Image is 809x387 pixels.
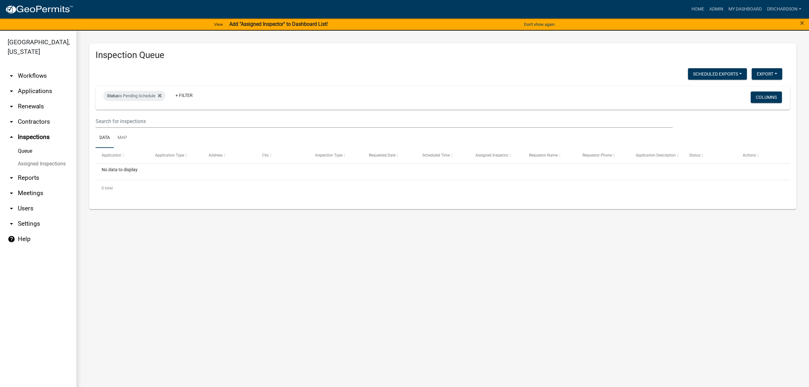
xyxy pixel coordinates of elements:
[800,19,804,27] button: Close
[726,3,764,15] a: My Dashboard
[742,153,755,157] span: Actions
[96,148,149,163] datatable-header-cell: Application
[96,164,790,180] div: No data to display
[315,153,342,157] span: Inspection Type
[8,205,15,212] i: arrow_drop_down
[469,148,523,163] datatable-header-cell: Assigned Inspector
[96,50,790,61] h3: Inspection Queue
[107,93,119,98] span: Status
[262,153,268,157] span: City
[636,153,676,157] span: Application Description
[689,3,707,15] a: Home
[8,133,15,141] i: arrow_drop_up
[211,19,226,30] a: View
[8,235,15,243] i: help
[8,189,15,197] i: arrow_drop_down
[155,153,184,157] span: Application Type
[8,220,15,228] i: arrow_drop_down
[476,153,508,157] span: Assigned Inspector
[529,153,558,157] span: Requestor Name
[103,91,165,101] div: is Pending Schedule
[202,148,256,163] datatable-header-cell: Address
[149,148,203,163] datatable-header-cell: Application Type
[8,87,15,95] i: arrow_drop_down
[8,174,15,182] i: arrow_drop_down
[800,18,804,27] span: ×
[521,19,557,30] button: Don't show again
[114,128,131,148] a: Map
[582,153,612,157] span: Requestor Phone
[422,153,449,157] span: Scheduled Time
[707,3,726,15] a: Admin
[751,91,782,103] button: Columns
[8,72,15,80] i: arrow_drop_down
[689,153,700,157] span: Status
[683,148,737,163] datatable-header-cell: Status
[96,115,673,128] input: Search for inspections
[170,90,198,101] a: + Filter
[369,153,396,157] span: Requested Date
[362,148,416,163] datatable-header-cell: Requested Date
[96,180,790,196] div: 0 total
[736,148,790,163] datatable-header-cell: Actions
[309,148,363,163] datatable-header-cell: Inspection Type
[209,153,223,157] span: Address
[229,21,328,27] strong: Add "Assigned Inspector" to Dashboard List!
[8,103,15,110] i: arrow_drop_down
[523,148,576,163] datatable-header-cell: Requestor Name
[764,3,804,15] a: drichardson
[416,148,469,163] datatable-header-cell: Scheduled Time
[752,68,782,80] button: Export
[256,148,309,163] datatable-header-cell: City
[576,148,630,163] datatable-header-cell: Requestor Phone
[96,128,114,148] a: Data
[102,153,121,157] span: Application
[8,118,15,126] i: arrow_drop_down
[630,148,683,163] datatable-header-cell: Application Description
[688,68,747,80] button: Scheduled Exports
